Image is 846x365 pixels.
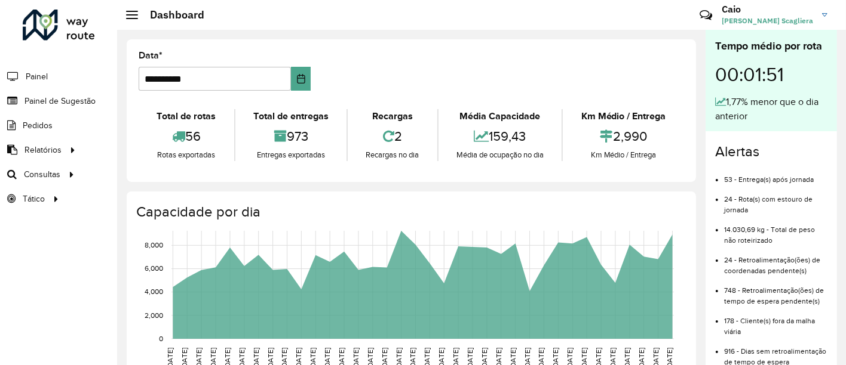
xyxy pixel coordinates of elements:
[442,123,559,149] div: 159,43
[24,95,96,107] span: Painel de Sugestão
[715,95,827,123] div: 1,77% menor que o dia anterior
[138,8,204,21] h2: Dashboard
[722,16,813,26] span: [PERSON_NAME] Scagliera
[159,335,163,342] text: 0
[145,288,163,296] text: 4,000
[351,149,434,161] div: Recargas no dia
[136,203,684,221] h4: Capacidade por dia
[722,4,813,15] h3: Caio
[693,2,719,28] a: Contato Rápido
[23,193,45,205] span: Tático
[724,276,827,307] li: 748 - Retroalimentação(ões) de tempo de espera pendente(s)
[145,265,163,273] text: 6,000
[351,109,434,123] div: Recargas
[24,144,62,156] span: Relatórios
[351,123,434,149] div: 2
[715,54,827,95] div: 00:01:51
[715,38,827,54] div: Tempo médio por rota
[724,215,827,246] li: 14.030,69 kg - Total de peso não roteirizado
[715,143,827,160] h4: Alertas
[238,109,344,123] div: Total de entregas
[142,149,231,161] div: Rotas exportadas
[291,67,311,91] button: Choose Date
[724,246,827,276] li: 24 - Retroalimentação(ões) de coordenadas pendente(s)
[142,123,231,149] div: 56
[139,48,163,63] label: Data
[724,185,827,215] li: 24 - Rota(s) com estouro de jornada
[724,307,827,337] li: 178 - Cliente(s) fora da malha viária
[566,149,681,161] div: Km Médio / Entrega
[26,70,48,83] span: Painel
[23,119,53,132] span: Pedidos
[442,109,559,123] div: Média Capacidade
[238,123,344,149] div: 973
[24,168,60,181] span: Consultas
[442,149,559,161] div: Média de ocupação no dia
[724,165,827,185] li: 53 - Entrega(s) após jornada
[566,109,681,123] div: Km Médio / Entrega
[566,123,681,149] div: 2,990
[145,311,163,319] text: 2,000
[238,149,344,161] div: Entregas exportadas
[142,109,231,123] div: Total de rotas
[145,242,163,249] text: 8,000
